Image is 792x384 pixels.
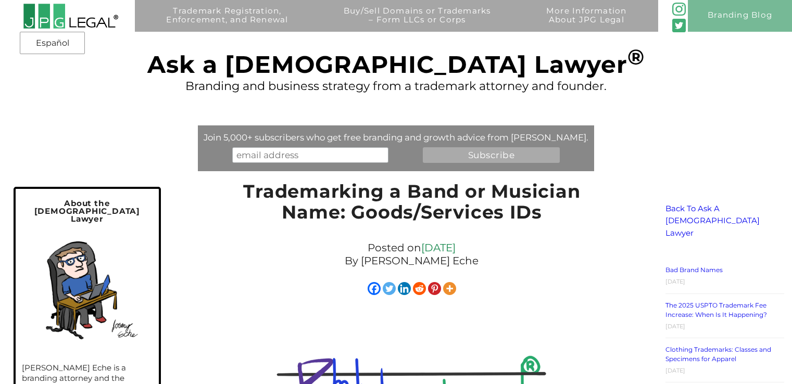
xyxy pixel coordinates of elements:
span: About the [DEMOGRAPHIC_DATA] Lawyer [34,198,140,224]
time: [DATE] [665,278,685,285]
a: Buy/Sell Domains or Trademarks– Form LLCs or Corps [320,7,514,39]
img: Twitter_Social_Icon_Rounded_Square_Color-mid-green3-90.png [672,19,685,32]
input: email address [232,147,388,163]
p: By [PERSON_NAME] Eche [243,254,581,267]
a: Linkedin [398,282,411,295]
a: More InformationAbout JPG Legal [522,7,650,39]
a: More [443,282,456,295]
a: Bad Brand Names [665,266,723,274]
a: Pinterest [428,282,441,295]
a: [DATE] [421,241,456,254]
time: [DATE] [665,367,685,374]
a: Reddit [413,282,426,295]
input: Subscribe [423,147,560,163]
img: Self-portrait of Jeremy in his home office. [28,229,146,348]
img: 2016-logo-black-letters-3-r.png [23,3,118,29]
a: Español [23,34,82,53]
img: glyph-logo_May2016-green3-90.png [672,3,685,16]
a: Clothing Trademarks: Classes and Specimens for Apparel [665,345,771,363]
a: The 2025 USPTO Trademark Fee Increase: When Is It Happening? [665,301,767,318]
h1: Trademarking a Band or Musician Name: Goods/Services IDs [237,181,586,228]
a: Twitter [383,282,396,295]
a: Trademark Registration,Enforcement, and Renewal [143,7,312,39]
a: Back To Ask A [DEMOGRAPHIC_DATA] Lawyer [665,203,760,238]
time: [DATE] [665,323,685,330]
div: Posted on [237,239,586,270]
a: Facebook [368,282,381,295]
